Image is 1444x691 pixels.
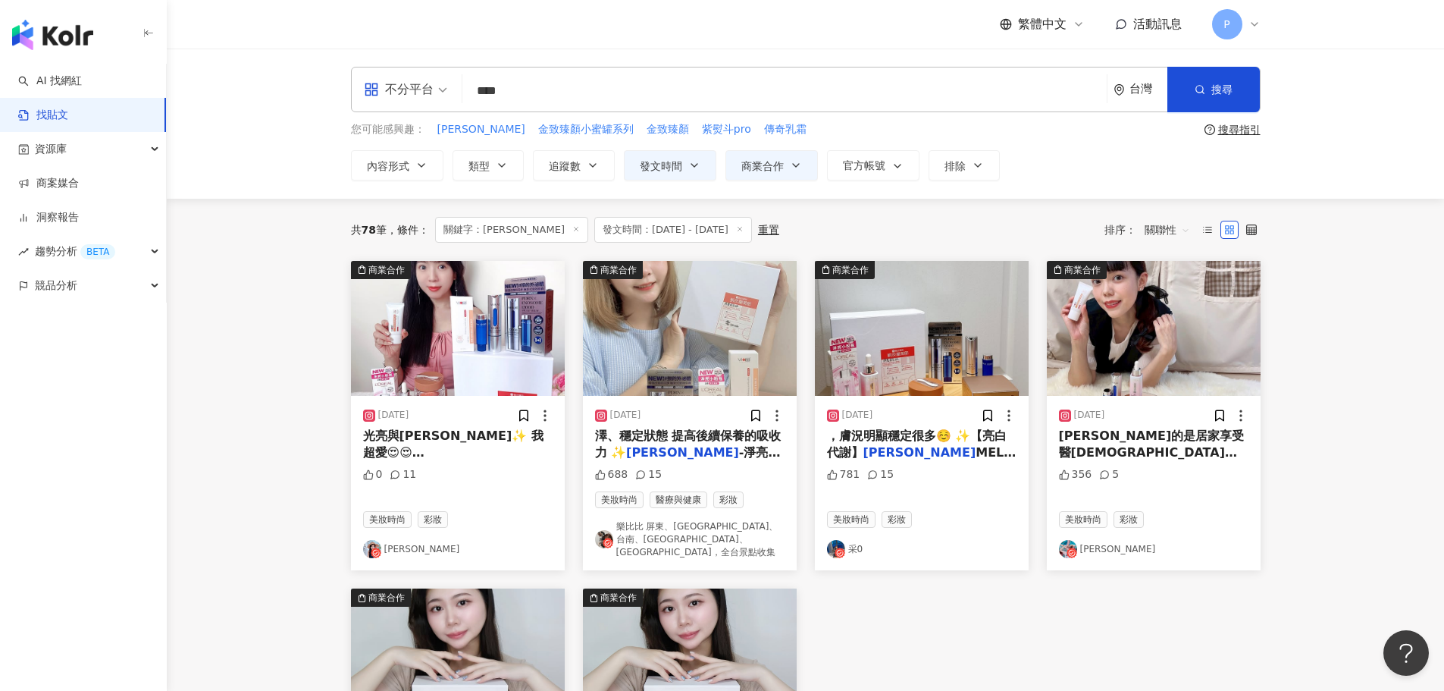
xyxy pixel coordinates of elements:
span: 資源庫 [35,132,67,166]
span: 紫熨斗pro [702,122,751,137]
button: 商業合作 [1047,261,1261,396]
span: 關鍵字：[PERSON_NAME] [435,217,588,243]
span: 金致臻顏小蜜罐系列 [538,122,634,137]
div: 11 [390,467,416,482]
span: 繁體中文 [1018,16,1067,33]
span: 官方帳號 [843,159,885,171]
a: KOL Avatar[PERSON_NAME] [1059,540,1248,558]
div: 台灣 [1129,83,1167,96]
span: 排除 [944,160,966,172]
img: KOL Avatar [363,540,381,558]
span: [PERSON_NAME]的是居家享受醫[DEMOGRAPHIC_DATA]首選啦！ 𖤐 [1059,429,1245,477]
span: 美妝時尚 [595,492,644,508]
span: 競品分析 [35,269,77,303]
div: 搜尋指引 [1218,124,1261,136]
button: 發文時間 [624,150,716,181]
span: 美妝時尚 [363,511,412,528]
img: KOL Avatar [595,530,613,548]
span: 活動訊息 [1133,17,1182,31]
a: KOL Avatar樂比比 屏東、[GEOGRAPHIC_DATA]、台南、[GEOGRAPHIC_DATA]、[GEOGRAPHIC_DATA]，全台景點收集 [595,520,785,558]
button: 類型 [453,150,524,181]
div: [DATE] [610,409,641,422]
span: 美妝時尚 [1059,511,1107,528]
a: 商案媒合 [18,176,79,191]
div: 商業合作 [600,262,637,278]
span: 您可能感興趣： [351,122,425,137]
button: 搜尋 [1167,67,1260,112]
div: [DATE] [842,409,873,422]
div: [DATE] [378,409,409,422]
span: 條件 ： [387,224,429,236]
a: 找貼文 [18,108,68,123]
span: 內容形式 [367,160,409,172]
button: 紫熨斗pro [701,121,752,138]
span: 美妝時尚 [827,511,875,528]
span: 趨勢分析 [35,234,115,269]
a: KOL Avatar采0 [827,540,1016,558]
span: 醫療與健康 [650,492,707,508]
div: 356 [1059,467,1092,482]
button: 官方帳號 [827,150,919,181]
button: 傳奇乳霜 [763,121,807,138]
span: 彩妝 [713,492,744,508]
div: 商業合作 [832,262,869,278]
img: KOL Avatar [827,540,845,558]
button: 金致臻顏小蜜罐系列 [537,121,634,138]
span: 金致臻顏 [647,122,689,137]
button: 商業合作 [815,261,1029,396]
img: post-image [1047,261,1261,396]
span: 光亮與[PERSON_NAME]✨ 我超愛😍😍 2️⃣ [363,429,543,477]
div: BETA [80,244,115,259]
mark: [PERSON_NAME] [863,445,976,460]
span: rise [18,247,29,257]
span: appstore [364,82,379,97]
div: 781 [827,467,860,482]
span: 關聯性 [1145,218,1190,242]
span: 彩妝 [882,511,912,528]
span: 追蹤數 [549,160,581,172]
div: 重置 [758,224,779,236]
div: 商業合作 [1064,262,1101,278]
span: 彩妝 [418,511,448,528]
div: 0 [363,467,383,482]
div: 商業合作 [600,590,637,605]
span: 搜尋 [1211,83,1233,96]
button: [PERSON_NAME] [437,121,526,138]
span: ，膚況明顯穩定很多☺️ ✨【亮白代謝】 [827,429,1007,460]
button: 商業合作 [725,150,818,181]
span: 商業合作 [741,160,784,172]
span: [PERSON_NAME] [437,122,525,137]
div: 15 [867,467,894,482]
span: 發文時間：[DATE] - [DATE] [594,217,752,243]
img: post-image [351,261,565,396]
a: KOL Avatar[PERSON_NAME] [363,540,553,558]
button: 內容形式 [351,150,443,181]
span: 澤、穩定狀態 提高後續保養的吸收力 ✨ [595,429,782,460]
div: 15 [635,467,662,482]
a: 洞察報告 [18,210,79,225]
span: 78 [362,224,376,236]
span: 發文時間 [640,160,682,172]
button: 追蹤數 [533,150,615,181]
div: 商業合作 [368,590,405,605]
div: 共 筆 [351,224,387,236]
span: question-circle [1204,124,1215,135]
button: 商業合作 [351,261,565,396]
div: [DATE] [1074,409,1105,422]
img: KOL Avatar [1059,540,1077,558]
span: 傳奇乳霜 [764,122,807,137]
div: 688 [595,467,628,482]
span: P [1223,16,1229,33]
img: logo [12,20,93,50]
span: 類型 [468,160,490,172]
div: 5 [1099,467,1119,482]
div: 不分平台 [364,77,434,102]
button: 金致臻顏 [646,121,690,138]
div: 排序： [1104,218,1198,242]
div: 商業合作 [368,262,405,278]
a: searchAI 找網紅 [18,74,82,89]
img: post-image [815,261,1029,396]
button: 排除 [929,150,1000,181]
span: environment [1114,84,1125,96]
img: post-image [583,261,797,396]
